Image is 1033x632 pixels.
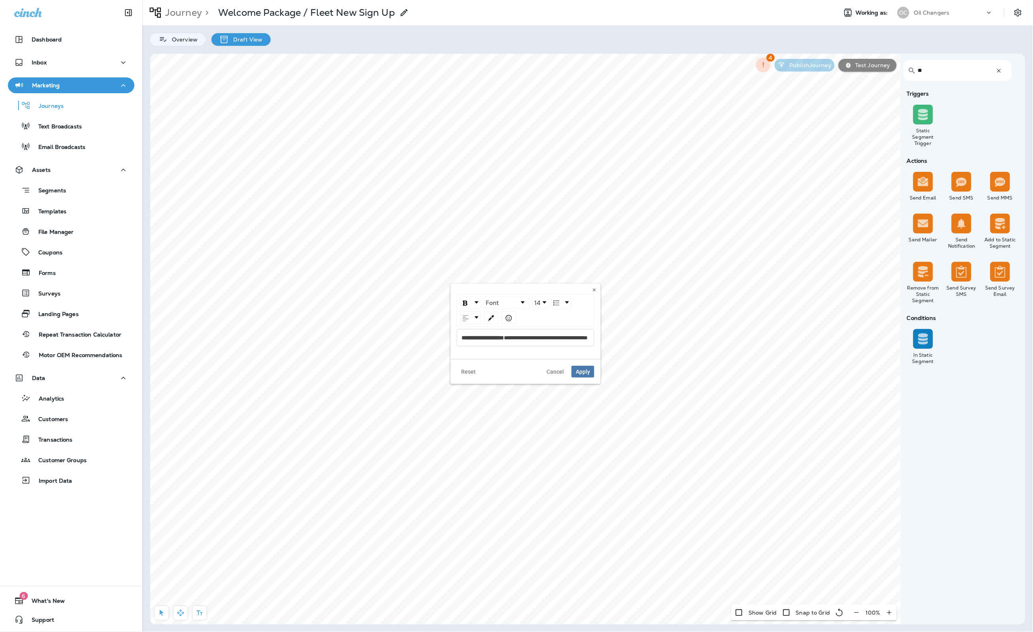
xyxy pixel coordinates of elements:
a: List [551,297,571,309]
p: Customer Groups [30,457,87,465]
div: rdw-editor [462,335,590,340]
p: Overview [168,36,198,43]
span: Support [24,617,54,626]
p: 100 % [865,609,880,616]
p: Draft View [229,36,262,43]
p: Customers [30,416,68,423]
p: File Manager [30,229,74,236]
div: Add to Static Segment [982,237,1018,249]
span: 14 [534,300,540,306]
p: Coupons [30,249,62,257]
p: Templates [30,208,66,216]
div: Send Email [905,195,941,201]
p: Marketing [32,82,60,88]
p: Import Data [31,478,72,485]
p: Analytics [31,395,64,403]
div: rdw-dropdown [551,297,571,309]
button: Cancel [542,366,568,378]
div: Send SMS [944,195,980,201]
button: Support [8,612,134,628]
button: 6What's New [8,593,134,609]
p: Forms [31,270,56,277]
p: Show Grid [748,609,777,616]
span: 6 [19,592,28,600]
p: Email Broadcasts [30,144,85,151]
button: Surveys [8,285,134,301]
p: Data [32,375,45,381]
button: Marketing [8,77,134,93]
div: Triggers [904,90,1020,97]
span: Working as: [856,9,890,16]
button: Text Broadcasts [8,118,134,134]
p: > [202,7,209,19]
button: Import Data [8,472,134,489]
button: Reset [457,366,480,378]
div: rdw-dropdown [532,297,549,309]
button: Journeys [8,97,134,114]
p: Test Journey [852,62,890,68]
a: Font [484,297,529,309]
p: Journey [162,7,202,19]
a: Text Align [461,312,481,324]
p: Welcome Package / Fleet New Sign Up [218,7,395,19]
a: Font Size [532,297,548,309]
div: Send Survey SMS [944,285,980,297]
div: Static Segment Trigger [905,128,941,147]
div: Actions [904,158,1020,164]
div: Send Mailer [905,237,941,243]
button: Dashboard [8,32,134,47]
div: Send MMS [982,195,1018,201]
div: rdw-dropdown [483,297,530,309]
div: rdw-emoji-control [500,312,518,324]
button: Email Broadcasts [8,138,134,155]
div: In Static Segment [905,352,941,365]
p: Motor OEM Recommendations [31,352,123,359]
p: Journeys [31,103,64,110]
div: rdw-color-picker [482,312,500,324]
div: rdw-dropdown [460,297,481,309]
span: Cancel [547,369,564,374]
button: Assets [8,162,134,178]
div: Send Notification [944,237,980,249]
span: 4 [767,54,775,62]
p: Repeat Transaction Calculator [31,331,121,339]
div: rdw-toolbar [457,294,594,327]
button: Transactions [8,431,134,448]
div: rdw-dropdown [460,312,481,324]
button: Apply [571,366,594,378]
button: Segments [8,182,134,199]
button: Inbox [8,55,134,70]
button: Templates [8,203,134,219]
p: Dashboard [32,36,62,43]
button: Customers [8,410,134,427]
button: Settings [1011,6,1025,20]
p: Surveys [30,290,60,298]
button: Forms [8,264,134,281]
span: Apply [576,369,590,374]
span: Font [486,300,499,306]
p: Transactions [30,436,73,444]
button: Landing Pages [8,305,134,322]
button: Coupons [8,244,134,260]
p: Oil Changers [914,9,950,16]
button: Analytics [8,390,134,406]
button: Test Journey [839,59,897,71]
div: rdw-font-family-control [482,297,531,309]
span: What's New [24,598,65,607]
p: Inbox [32,59,47,66]
div: Remove from Static Segment [905,285,941,304]
button: File Manager [8,223,134,240]
p: Text Broadcasts [30,123,82,131]
span: Reset [461,369,476,374]
button: Data [8,370,134,386]
p: Segments [30,187,66,195]
button: Repeat Transaction Calculator [8,326,134,342]
p: Snap to Grid [796,609,830,616]
p: Landing Pages [30,311,79,318]
div: OC [897,7,909,19]
div: Conditions [904,315,1020,321]
button: Motor OEM Recommendations [8,346,134,363]
button: Collapse Sidebar [117,5,139,21]
div: Send Survey Email [982,285,1018,297]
